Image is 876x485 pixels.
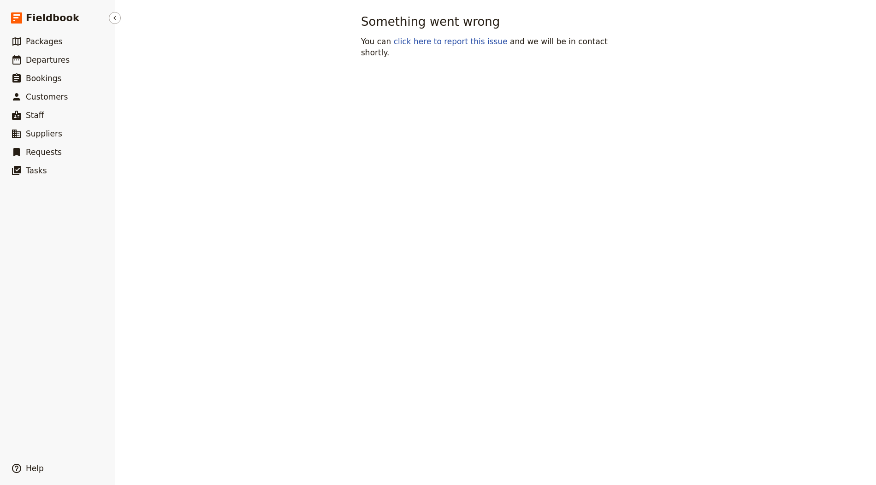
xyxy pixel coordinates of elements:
[26,74,61,83] span: Bookings
[361,15,630,29] h1: Something went wrong
[394,37,508,46] a: click here to report this issue
[26,166,47,175] span: Tasks
[26,464,44,473] span: Help
[26,92,68,101] span: Customers
[26,148,62,157] span: Requests
[361,36,630,58] p: You can and we will be in contact shortly.
[26,37,62,46] span: Packages
[26,111,44,120] span: Staff
[26,55,70,65] span: Departures
[109,12,121,24] button: Hide menu
[26,11,79,25] span: Fieldbook
[26,129,62,138] span: Suppliers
